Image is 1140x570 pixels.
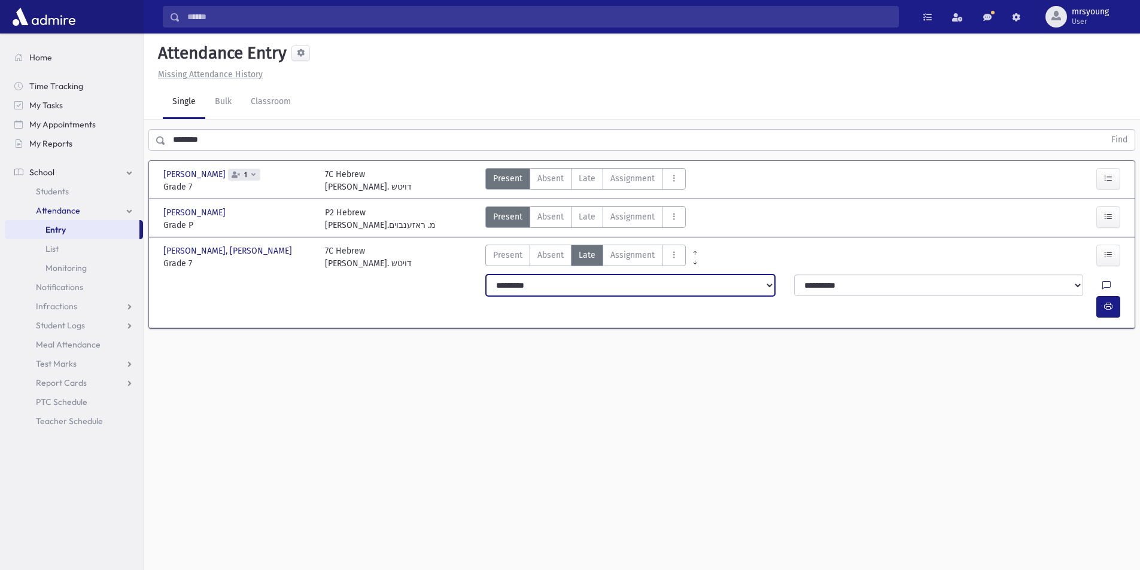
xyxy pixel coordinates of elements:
span: Grade 7 [163,181,313,193]
span: Late [579,211,595,223]
span: Teacher Schedule [36,416,103,426]
u: Missing Attendance History [158,69,263,80]
a: List [5,239,143,258]
span: Grade 7 [163,257,313,270]
img: AdmirePro [10,5,78,29]
a: Entry [5,220,139,239]
a: Classroom [241,86,300,119]
span: 1 [242,171,250,179]
span: Attendance [36,205,80,216]
span: Report Cards [36,377,87,388]
a: Student Logs [5,316,143,335]
span: Assignment [610,211,655,223]
span: Notifications [36,282,83,292]
input: Search [180,6,898,28]
span: Infractions [36,301,77,312]
span: List [45,243,59,254]
span: [PERSON_NAME] [163,206,228,219]
span: My Appointments [29,119,96,130]
span: Absent [537,211,564,223]
span: Time Tracking [29,81,83,92]
span: Home [29,52,52,63]
div: AttTypes [485,168,686,193]
a: Time Tracking [5,77,143,96]
span: Absent [537,172,564,185]
a: Test Marks [5,354,143,373]
span: Assignment [610,249,655,261]
h5: Attendance Entry [153,43,287,63]
span: Grade P [163,219,313,231]
a: PTC Schedule [5,392,143,412]
div: P2 Hebrew [PERSON_NAME].מ. ראזענבוים [325,206,436,231]
span: Monitoring [45,263,87,273]
a: My Tasks [5,96,143,115]
span: Late [579,172,595,185]
div: AttTypes [485,206,686,231]
a: Notifications [5,278,143,297]
a: Report Cards [5,373,143,392]
a: Single [163,86,205,119]
span: mrsyoung [1072,7,1109,17]
a: Home [5,48,143,67]
a: School [5,163,143,182]
div: 7C Hebrew [PERSON_NAME]. דויטש [325,168,412,193]
a: Teacher Schedule [5,412,143,431]
span: Test Marks [36,358,77,369]
span: Present [493,249,522,261]
div: 7C Hebrew [PERSON_NAME]. דויטש [325,245,412,270]
span: Absent [537,249,564,261]
a: Bulk [205,86,241,119]
a: Infractions [5,297,143,316]
span: Students [36,186,69,197]
a: Missing Attendance History [153,69,263,80]
span: My Reports [29,138,72,149]
span: PTC Schedule [36,397,87,407]
span: My Tasks [29,100,63,111]
span: [PERSON_NAME] [163,168,228,181]
span: User [1072,17,1109,26]
span: Assignment [610,172,655,185]
span: Student Logs [36,320,85,331]
a: My Reports [5,134,143,153]
a: Meal Attendance [5,335,143,354]
span: School [29,167,54,178]
a: Monitoring [5,258,143,278]
button: Find [1104,130,1135,150]
span: Present [493,172,522,185]
span: Present [493,211,522,223]
a: Attendance [5,201,143,220]
span: [PERSON_NAME], [PERSON_NAME] [163,245,294,257]
a: My Appointments [5,115,143,134]
div: AttTypes [485,245,686,270]
a: Students [5,182,143,201]
span: Meal Attendance [36,339,101,350]
span: Entry [45,224,66,235]
span: Late [579,249,595,261]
